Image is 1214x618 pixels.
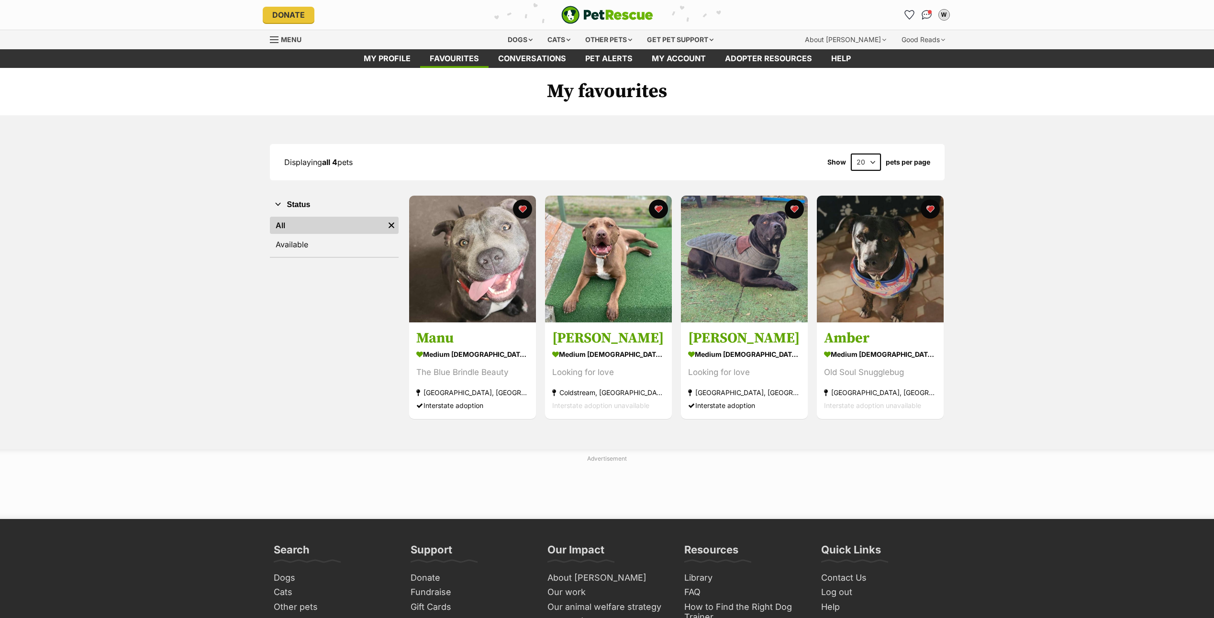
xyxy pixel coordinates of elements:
strong: all 4 [322,157,337,167]
img: Jerry [545,196,672,322]
a: Adopter resources [715,49,822,68]
button: favourite [785,199,804,219]
a: Other pets [270,600,397,615]
h3: Our Impact [547,543,604,562]
a: Library [680,571,808,585]
a: Amber medium [DEMOGRAPHIC_DATA] Dog Old Soul Snugglebug [GEOGRAPHIC_DATA], [GEOGRAPHIC_DATA] Inte... [817,322,944,419]
a: Conversations [919,7,935,22]
a: Dogs [270,571,397,585]
a: Gift Cards [407,600,534,615]
a: [PERSON_NAME] medium [DEMOGRAPHIC_DATA] Dog Looking for love [GEOGRAPHIC_DATA], [GEOGRAPHIC_DATA]... [681,322,808,419]
div: Other pets [579,30,639,49]
img: chat-41dd97257d64d25036548639549fe6c8038ab92f7586957e7f3b1b290dea8141.svg [922,10,932,20]
h3: Quick Links [821,543,881,562]
a: Menu [270,30,308,47]
img: Shaun [681,196,808,322]
a: Favourites [902,7,917,22]
a: Cats [270,585,397,600]
a: Pet alerts [576,49,642,68]
a: Donate [263,7,314,23]
span: Interstate adoption unavailable [552,402,649,410]
div: Coldstream, [GEOGRAPHIC_DATA] [552,386,665,399]
div: W [939,10,949,20]
img: Amber [817,196,944,322]
ul: Account quick links [902,7,952,22]
span: Menu [281,35,301,44]
h3: Resources [684,543,738,562]
div: Dogs [501,30,539,49]
div: The Blue Brindle Beauty [416,366,529,379]
div: Get pet support [640,30,720,49]
div: medium [DEMOGRAPHIC_DATA] Dog [688,348,801,362]
div: medium [DEMOGRAPHIC_DATA] Dog [552,348,665,362]
div: medium [DEMOGRAPHIC_DATA] Dog [416,348,529,362]
a: FAQ [680,585,808,600]
div: Status [270,215,399,257]
a: Our work [544,585,671,600]
a: Manu medium [DEMOGRAPHIC_DATA] Dog The Blue Brindle Beauty [GEOGRAPHIC_DATA], [GEOGRAPHIC_DATA] I... [409,322,536,419]
div: Cats [541,30,577,49]
div: medium [DEMOGRAPHIC_DATA] Dog [824,348,936,362]
h3: Support [411,543,452,562]
div: Looking for love [552,366,665,379]
a: Contact Us [817,571,945,585]
a: Our animal welfare strategy [544,600,671,615]
a: Help [817,600,945,615]
span: Show [827,158,846,166]
h3: Amber [824,330,936,348]
a: Remove filter [384,217,399,234]
a: Donate [407,571,534,585]
a: PetRescue [561,6,653,24]
div: [GEOGRAPHIC_DATA], [GEOGRAPHIC_DATA] [416,386,529,399]
img: logo-e224e6f780fb5917bec1dbf3a21bbac754714ae5b6737aabdf751b685950b380.svg [561,6,653,24]
a: My profile [354,49,420,68]
a: [PERSON_NAME] medium [DEMOGRAPHIC_DATA] Dog Looking for love Coldstream, [GEOGRAPHIC_DATA] Inters... [545,322,672,419]
div: Interstate adoption [416,399,529,412]
h3: Search [274,543,310,562]
a: Available [270,236,399,253]
a: About [PERSON_NAME] [544,571,671,585]
a: My account [642,49,715,68]
h3: Manu [416,330,529,348]
span: Interstate adoption unavailable [824,402,921,410]
div: About [PERSON_NAME] [798,30,893,49]
div: Looking for love [688,366,801,379]
button: My account [936,7,952,22]
a: conversations [489,49,576,68]
a: Log out [817,585,945,600]
a: All [270,217,384,234]
a: Fundraise [407,585,534,600]
button: favourite [921,199,940,219]
div: Old Soul Snugglebug [824,366,936,379]
div: Good Reads [895,30,952,49]
img: Manu [409,196,536,322]
label: pets per page [886,158,930,166]
button: Status [270,199,399,211]
a: Help [822,49,860,68]
div: Interstate adoption [688,399,801,412]
h3: [PERSON_NAME] [552,330,665,348]
h3: [PERSON_NAME] [688,330,801,348]
button: favourite [513,199,532,219]
div: [GEOGRAPHIC_DATA], [GEOGRAPHIC_DATA] [688,386,801,399]
a: Favourites [420,49,489,68]
span: Displaying pets [284,157,353,167]
button: favourite [649,199,668,219]
div: [GEOGRAPHIC_DATA], [GEOGRAPHIC_DATA] [824,386,936,399]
